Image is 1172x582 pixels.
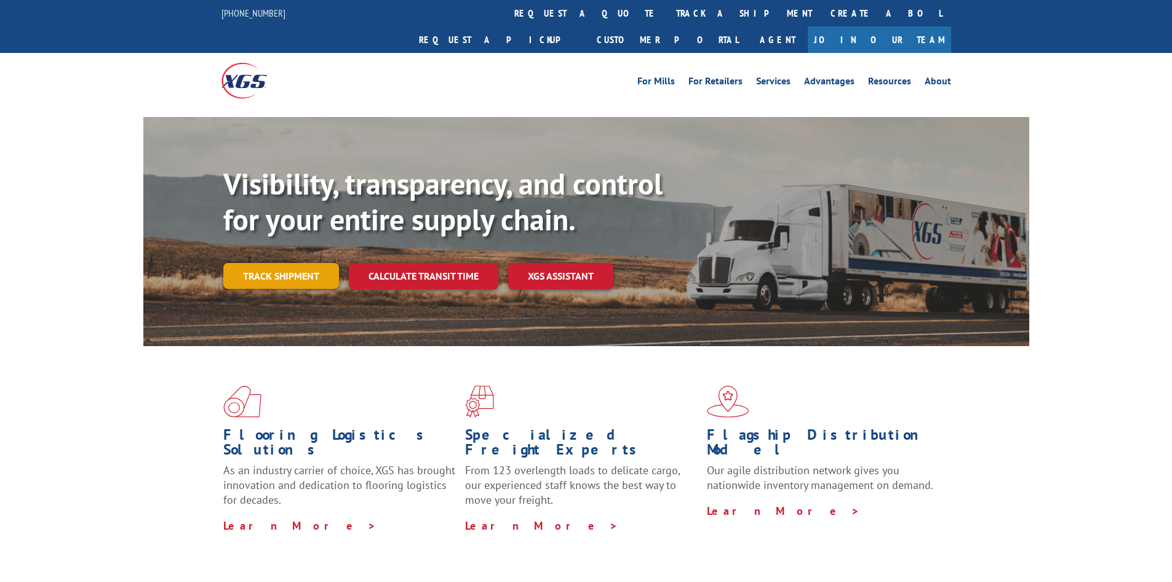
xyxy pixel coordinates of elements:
[223,519,377,533] a: Learn More >
[707,463,933,492] span: Our agile distribution network gives you nationwide inventory management on demand.
[707,427,939,463] h1: Flagship Distribution Model
[465,386,494,418] img: xgs-icon-focused-on-flooring-red
[637,76,675,90] a: For Mills
[465,519,618,533] a: Learn More >
[223,427,456,463] h1: Flooring Logistics Solutions
[223,263,339,289] a: Track shipment
[221,7,285,19] a: [PHONE_NUMBER]
[465,427,698,463] h1: Specialized Freight Experts
[707,386,749,418] img: xgs-icon-flagship-distribution-model-red
[465,463,698,518] p: From 123 overlength loads to delicate cargo, our experienced staff knows the best way to move you...
[808,26,951,53] a: Join Our Team
[223,386,261,418] img: xgs-icon-total-supply-chain-intelligence-red
[223,164,663,238] b: Visibility, transparency, and control for your entire supply chain.
[588,26,747,53] a: Customer Portal
[508,263,613,289] a: XGS ASSISTANT
[688,76,743,90] a: For Retailers
[747,26,808,53] a: Agent
[410,26,588,53] a: Request a pickup
[223,463,455,507] span: As an industry carrier of choice, XGS has brought innovation and dedication to flooring logistics...
[707,504,860,518] a: Learn More >
[804,76,855,90] a: Advantages
[349,263,498,289] a: Calculate transit time
[756,76,791,90] a: Services
[925,76,951,90] a: About
[868,76,911,90] a: Resources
